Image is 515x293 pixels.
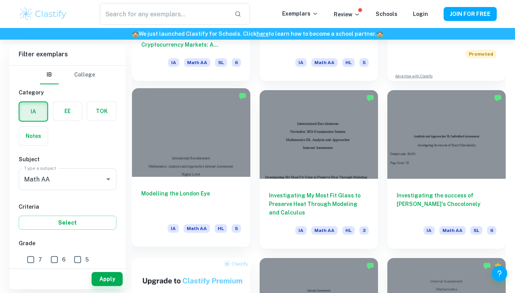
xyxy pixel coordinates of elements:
span: 5 [85,255,89,264]
button: Help and Feedback [492,266,507,281]
span: 🏫 [132,31,139,37]
img: Clastify logo [19,6,68,22]
span: SL [215,58,227,67]
div: Premium [494,262,502,270]
span: 🏫 [376,31,383,37]
span: 3 [359,226,369,235]
img: Marked [366,262,374,270]
button: College [74,66,95,84]
h6: Investigating My Most Fit Glass to Preserve Heat Through Modeling and Calculus [269,191,369,217]
img: Marked [483,262,491,270]
span: IA [295,226,307,235]
button: Select [19,216,116,230]
span: 5 [232,224,241,233]
img: Marked [494,94,502,102]
h6: Filter exemplars [9,44,126,65]
span: Math AA [184,58,210,67]
button: TOK [87,102,116,120]
label: Type a subject [24,165,56,171]
a: Investigating My Most Fit Glass to Preserve Heat Through Modeling and CalculusIAMath AAHL3 [260,90,378,249]
a: Login [413,11,428,17]
span: HL [342,226,355,235]
span: Promoted [466,50,496,58]
span: SL [470,226,482,235]
span: Math AA [311,226,338,235]
span: IA [168,58,179,67]
img: Marked [239,92,246,100]
h6: We just launched Clastify for Schools. Click to learn how to become a school partner. [2,30,513,38]
span: Math AA [439,226,466,235]
span: 6 [232,58,241,67]
span: Math AA [184,224,210,233]
button: Open [103,174,114,185]
a: Advertise with Clastify [395,73,433,79]
h6: Modelling the London Eye [141,189,241,215]
h6: Subject [19,155,116,164]
a: here [257,31,269,37]
h6: Investigating the success of [PERSON_NAME]'s Chocolonely [397,191,496,217]
span: 7 [38,255,42,264]
span: 5 [359,58,369,67]
span: 6 [62,255,66,264]
p: Review [334,10,360,19]
span: IA [423,226,435,235]
button: IB [40,66,59,84]
button: IA [19,102,47,121]
div: Filter type choice [40,66,95,84]
span: HL [215,224,227,233]
button: Apply [92,272,123,286]
a: Investigating the success of [PERSON_NAME]'s ChocolonelyIAMath AASL6 [387,90,506,249]
button: Notes [19,127,48,145]
button: EE [53,102,82,120]
span: IA [168,224,179,233]
p: Exemplars [282,9,318,18]
a: Modelling the London EyeIAMath AAHL5 [132,90,250,249]
span: HL [342,58,355,67]
img: Marked [366,94,374,102]
h6: Grade [19,239,116,248]
span: IA [295,58,307,67]
h6: Criteria [19,202,116,211]
a: Schools [376,11,397,17]
button: JOIN FOR FREE [444,7,497,21]
h6: Category [19,88,116,97]
span: Math AA [311,58,338,67]
span: 6 [487,226,496,235]
input: Search for any exemplars... [100,3,228,25]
